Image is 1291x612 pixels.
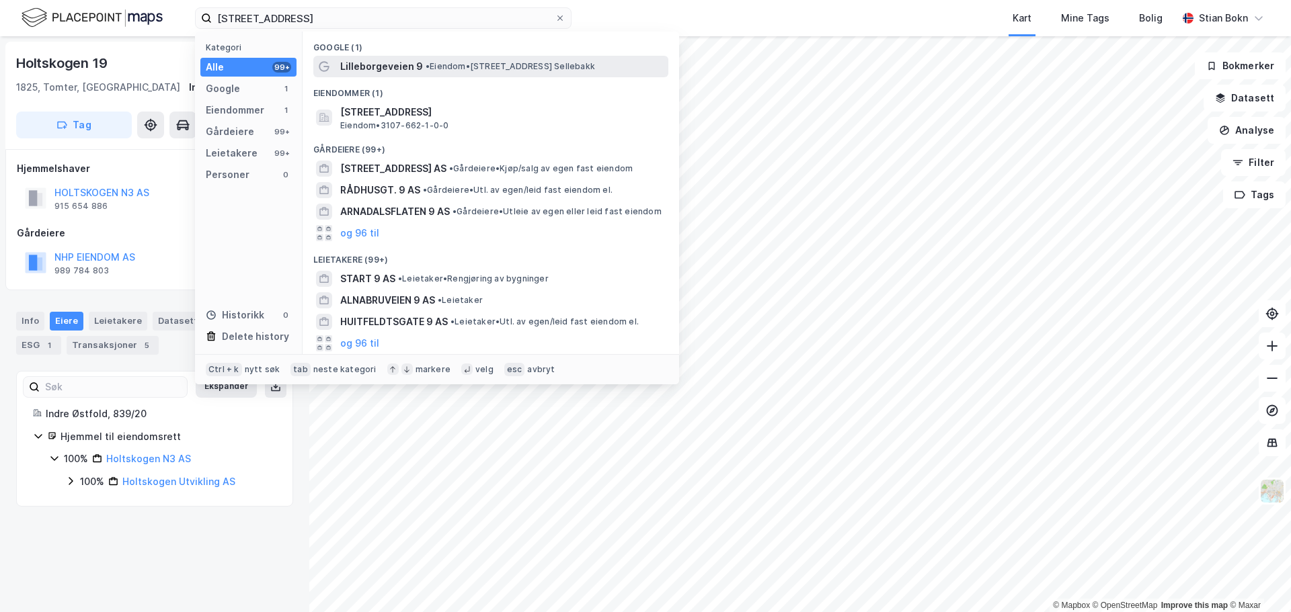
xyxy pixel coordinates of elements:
[54,201,108,212] div: 915 654 886
[280,105,291,116] div: 1
[340,335,379,351] button: og 96 til
[16,336,61,355] div: ESG
[272,62,291,73] div: 99+
[206,59,224,75] div: Alle
[206,363,242,376] div: Ctrl + k
[222,329,289,345] div: Delete history
[196,376,257,398] button: Ekspander
[206,124,254,140] div: Gårdeiere
[206,145,258,161] div: Leietakere
[1161,601,1228,610] a: Improve this map
[206,81,240,97] div: Google
[50,312,83,331] div: Eiere
[1199,10,1248,26] div: Stian Bokn
[313,364,377,375] div: neste kategori
[423,185,613,195] span: Gårdeiere • Utl. av egen/leid fast eiendom el.
[1208,117,1286,144] button: Analyse
[303,244,679,268] div: Leietakere (99+)
[451,316,639,327] span: Leietaker • Utl. av egen/leid fast eiendom el.
[423,185,427,195] span: •
[280,83,291,94] div: 1
[340,58,423,75] span: Lilleborgeveien 9
[1221,149,1286,176] button: Filter
[64,451,88,467] div: 100%
[61,429,276,445] div: Hjemmel til eiendomsrett
[46,406,276,422] div: Indre Østfold, 839/20
[426,61,430,71] span: •
[303,134,679,158] div: Gårdeiere (99+)
[16,312,44,331] div: Info
[438,295,483,306] span: Leietaker
[106,453,191,464] a: Holtskogen N3 AS
[340,182,420,198] span: RÅDHUSGT. 9 AS
[22,6,163,30] img: logo.f888ab2527a4732fd821a326f86c7f29.svg
[453,206,457,216] span: •
[206,307,264,323] div: Historikk
[1224,548,1291,612] iframe: Chat Widget
[153,312,203,331] div: Datasett
[80,474,104,490] div: 100%
[451,316,455,326] span: •
[272,148,291,159] div: 99+
[280,310,291,320] div: 0
[1195,52,1286,79] button: Bokmerker
[16,52,110,74] div: Holtskogen 19
[40,377,187,397] input: Søk
[340,120,448,131] span: Eiendom • 3107-662-1-0-0
[504,363,525,376] div: esc
[303,32,679,56] div: Google (1)
[340,161,446,177] span: [STREET_ADDRESS] AS
[1204,85,1286,112] button: Datasett
[340,225,379,241] button: og 96 til
[189,79,293,95] div: Indre Østfold, 839/20
[54,265,109,276] div: 989 784 803
[280,169,291,180] div: 0
[206,42,297,52] div: Kategori
[272,126,291,137] div: 99+
[89,312,147,331] div: Leietakere
[340,314,448,330] span: HUITFELDTSGATE 9 AS
[1139,10,1163,26] div: Bolig
[42,339,56,352] div: 1
[16,112,132,138] button: Tag
[398,273,549,284] span: Leietaker • Rengjøring av bygninger
[475,364,494,375] div: velg
[303,77,679,101] div: Eiendommer (1)
[398,273,402,283] span: •
[449,163,453,173] span: •
[449,163,633,174] span: Gårdeiere • Kjøp/salg av egen fast eiendom
[17,161,292,177] div: Hjemmelshaver
[16,79,180,95] div: 1825, Tomter, [GEOGRAPHIC_DATA]
[340,271,395,287] span: START 9 AS
[416,364,451,375] div: markere
[340,204,450,220] span: ARNADALSFLATEN 9 AS
[67,336,159,355] div: Transaksjoner
[453,206,662,217] span: Gårdeiere • Utleie av egen eller leid fast eiendom
[1093,601,1158,610] a: OpenStreetMap
[206,102,264,118] div: Eiendommer
[1259,478,1285,504] img: Z
[1013,10,1031,26] div: Kart
[426,61,595,72] span: Eiendom • [STREET_ADDRESS] Sellebakk
[17,225,292,241] div: Gårdeiere
[438,295,442,305] span: •
[122,476,235,487] a: Holtskogen Utvikling AS
[245,364,280,375] div: nytt søk
[340,292,435,308] span: ALNABRUVEIEN 9 AS
[212,8,555,28] input: Søk på adresse, matrikkel, gårdeiere, leietakere eller personer
[1053,601,1090,610] a: Mapbox
[140,339,153,352] div: 5
[1223,181,1286,208] button: Tags
[206,167,249,183] div: Personer
[527,364,555,375] div: avbryt
[290,363,311,376] div: tab
[340,104,663,120] span: [STREET_ADDRESS]
[1224,548,1291,612] div: Kontrollprogram for chat
[1061,10,1109,26] div: Mine Tags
